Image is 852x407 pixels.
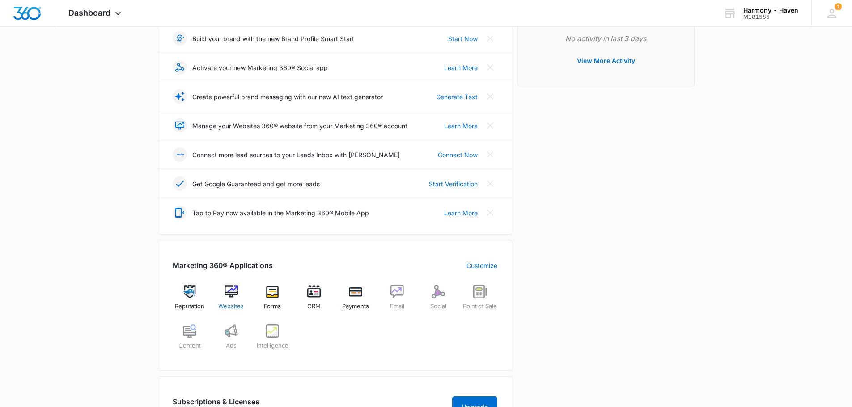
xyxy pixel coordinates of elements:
[568,50,644,71] button: View More Activity
[192,208,369,218] p: Tap to Pay now available in the Marketing 360® Mobile App
[436,92,478,101] a: Generate Text
[255,324,290,357] a: Intelligence
[483,60,497,75] button: Close
[483,147,497,162] button: Close
[226,341,237,350] span: Ads
[444,208,478,218] a: Learn More
[444,121,478,130] a: Learn More
[743,7,798,14] div: account name
[339,285,373,317] a: Payments
[173,285,207,317] a: Reputation
[192,92,383,101] p: Create powerful brand messaging with our new AI text generator
[743,14,798,20] div: account id
[173,260,273,271] h2: Marketing 360® Applications
[307,302,321,311] span: CRM
[390,302,404,311] span: Email
[483,176,497,191] button: Close
[175,302,204,311] span: Reputation
[192,63,328,72] p: Activate your new Marketing 360® Social app
[257,341,288,350] span: Intelligence
[342,302,369,311] span: Payments
[264,302,281,311] span: Forms
[483,206,497,220] button: Close
[218,302,244,311] span: Websites
[192,179,320,189] p: Get Google Guaranteed and get more leads
[214,324,248,357] a: Ads
[463,302,497,311] span: Point of Sale
[483,118,497,133] button: Close
[430,302,446,311] span: Social
[297,285,331,317] a: CRM
[68,8,110,17] span: Dashboard
[466,261,497,270] a: Customize
[214,285,248,317] a: Websites
[255,285,290,317] a: Forms
[173,324,207,357] a: Content
[835,3,842,10] span: 1
[192,150,400,159] p: Connect more lead sources to your Leads Inbox with [PERSON_NAME]
[421,285,456,317] a: Social
[448,34,478,43] a: Start Now
[178,341,201,350] span: Content
[192,121,407,130] p: Manage your Websites 360® website from your Marketing 360® account
[438,150,478,159] a: Connect Now
[380,285,414,317] a: Email
[835,3,842,10] div: notifications count
[483,31,497,46] button: Close
[429,179,478,189] a: Start Verification
[463,285,497,317] a: Point of Sale
[483,89,497,104] button: Close
[192,34,354,43] p: Build your brand with the new Brand Profile Smart Start
[444,63,478,72] a: Learn More
[532,33,680,44] p: No activity in last 3 days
